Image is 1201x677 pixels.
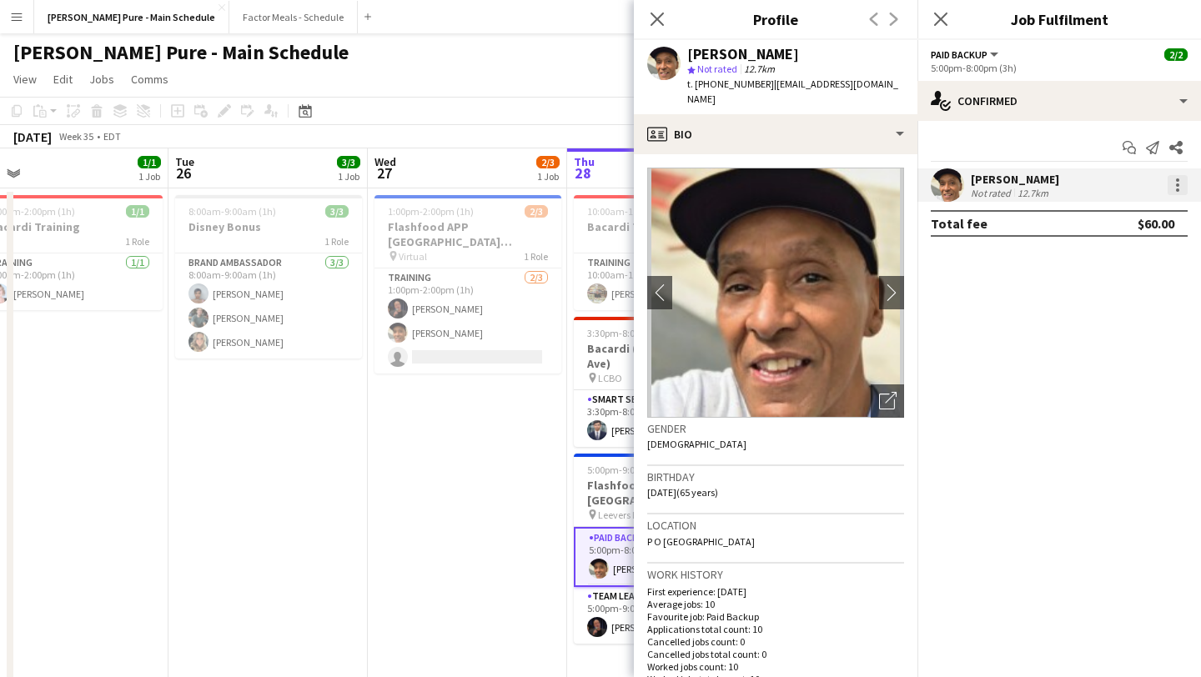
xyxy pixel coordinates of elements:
app-card-role: Training1/110:00am-11:00am (1h)[PERSON_NAME] [574,253,761,310]
p: Cancelled jobs total count: 0 [647,648,904,660]
span: Jobs [89,72,114,87]
p: Cancelled jobs count: 0 [647,635,904,648]
span: Edit [53,72,73,87]
span: 10:00am-11:00am (1h) [587,205,685,218]
span: Leevers Locavore [598,509,671,521]
app-job-card: 1:00pm-2:00pm (1h)2/3Flashfood APP [GEOGRAPHIC_DATA] [GEOGRAPHIC_DATA], [GEOGRAPHIC_DATA] Trainin... [374,195,561,374]
span: 1/1 [126,205,149,218]
div: Bio [634,114,917,154]
app-job-card: 8:00am-9:00am (1h)3/3Disney Bonus1 RoleBrand Ambassador3/38:00am-9:00am (1h)[PERSON_NAME][PERSON_... [175,195,362,359]
span: Paid Backup [931,48,987,61]
span: View [13,72,37,87]
span: 3/3 [325,205,349,218]
span: 1 Role [125,235,149,248]
h3: Work history [647,567,904,582]
span: 27 [372,163,396,183]
span: 5:00pm-9:00pm (4h) [587,464,673,476]
span: 1 Role [524,250,548,263]
span: 8:00am-9:00am (1h) [188,205,276,218]
app-job-card: 10:00am-11:00am (1h)1/1Bacardi Training1 RoleTraining1/110:00am-11:00am (1h)[PERSON_NAME] [574,195,761,310]
h3: Disney Bonus [175,219,362,234]
a: Edit [47,68,79,90]
a: Jobs [83,68,121,90]
a: Comms [124,68,175,90]
span: 1/1 [138,156,161,168]
button: Paid Backup [931,48,1001,61]
a: View [7,68,43,90]
div: [DATE] [13,128,52,145]
span: 3:30pm-8:00pm (4h30m) [587,327,692,339]
div: 5:00pm-8:00pm (3h) [931,62,1188,74]
div: Total fee [931,215,987,232]
div: Not rated [971,187,1014,199]
span: 28 [571,163,595,183]
span: Not rated [697,63,737,75]
span: Comms [131,72,168,87]
h3: Location [647,518,904,533]
h3: Profile [634,8,917,30]
app-card-role: Paid Backup1/15:00pm-8:00pm (3h)[PERSON_NAME] [574,527,761,587]
span: P O [GEOGRAPHIC_DATA] [647,535,755,548]
span: [DATE] (65 years) [647,486,718,499]
span: 1 Role [324,235,349,248]
app-job-card: 5:00pm-9:00pm (4h)2/2Flashfood APP [GEOGRAPHIC_DATA] [GEOGRAPHIC_DATA], [GEOGRAPHIC_DATA] Leevers... [574,454,761,644]
h3: Job Fulfilment [917,8,1201,30]
span: 2/3 [536,156,560,168]
span: 2/2 [1164,48,1188,61]
h3: Bacardi Training [574,219,761,234]
span: Tue [175,154,194,169]
app-job-card: 3:30pm-8:00pm (4h30m)1/1Bacardi ( [PERSON_NAME] Ave) LCBO1 RoleSmart Serve TL1/13:30pm-8:00pm (4h... [574,317,761,447]
div: 1 Job [338,170,359,183]
p: Applications total count: 10 [647,623,904,635]
app-card-role: Training2/31:00pm-2:00pm (1h)[PERSON_NAME][PERSON_NAME] [374,268,561,374]
span: Virtual [399,250,427,263]
span: 1:00pm-2:00pm (1h) [388,205,474,218]
span: 26 [173,163,194,183]
span: 3/3 [337,156,360,168]
p: Average jobs: 10 [647,598,904,610]
div: $60.00 [1138,215,1174,232]
p: Worked jobs count: 10 [647,660,904,673]
h1: [PERSON_NAME] Pure - Main Schedule [13,40,349,65]
div: [PERSON_NAME] [687,47,799,62]
h3: Bacardi ( [PERSON_NAME] Ave) [574,341,761,371]
div: 1 Job [537,170,559,183]
span: 12.7km [741,63,778,75]
app-card-role: Brand Ambassador3/38:00am-9:00am (1h)[PERSON_NAME][PERSON_NAME][PERSON_NAME] [175,253,362,359]
span: t. [PHONE_NUMBER] [687,78,774,90]
h3: Flashfood APP [GEOGRAPHIC_DATA] [GEOGRAPHIC_DATA], [GEOGRAPHIC_DATA] Training [374,219,561,249]
app-card-role: Smart Serve TL1/13:30pm-8:00pm (4h30m)[PERSON_NAME] [574,390,761,447]
div: EDT [103,130,121,143]
button: [PERSON_NAME] Pure - Main Schedule [34,1,229,33]
span: Thu [574,154,595,169]
span: Wed [374,154,396,169]
app-card-role: Team Lead1/15:00pm-9:00pm (4h)[PERSON_NAME] [574,587,761,644]
button: Factor Meals - Schedule [229,1,358,33]
div: 12.7km [1014,187,1052,199]
h3: Flashfood APP [GEOGRAPHIC_DATA] [GEOGRAPHIC_DATA], [GEOGRAPHIC_DATA] [574,478,761,508]
div: [PERSON_NAME] [971,172,1059,187]
img: Crew avatar or photo [647,168,904,418]
div: 1 Job [138,170,160,183]
span: 2/3 [525,205,548,218]
span: | [EMAIL_ADDRESS][DOMAIN_NAME] [687,78,898,105]
h3: Gender [647,421,904,436]
span: Week 35 [55,130,97,143]
span: LCBO [598,372,622,384]
div: Confirmed [917,81,1201,121]
p: Favourite job: Paid Backup [647,610,904,623]
h3: Birthday [647,469,904,484]
span: [DEMOGRAPHIC_DATA] [647,438,746,450]
div: Open photos pop-in [871,384,904,418]
p: First experience: [DATE] [647,585,904,598]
